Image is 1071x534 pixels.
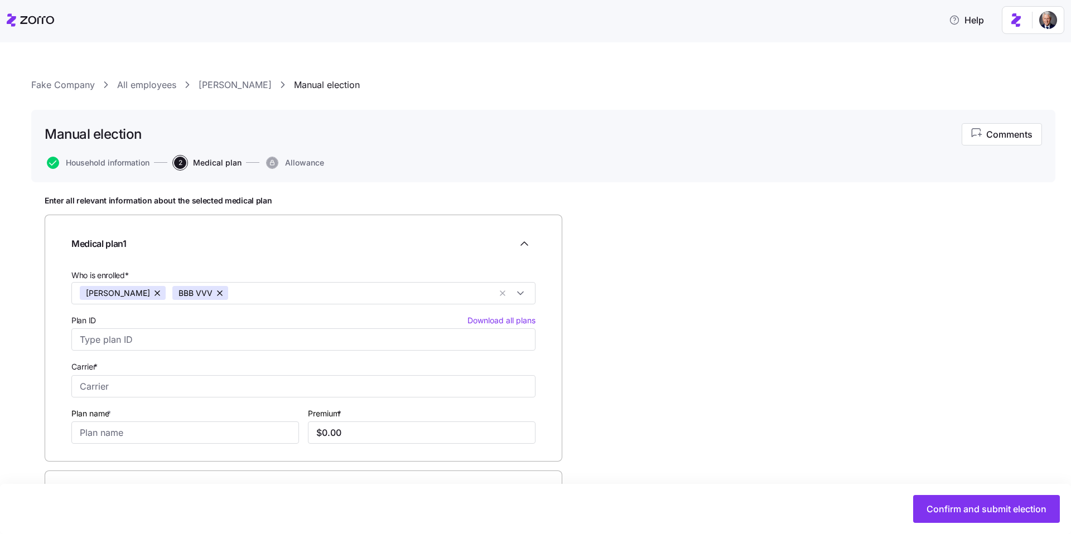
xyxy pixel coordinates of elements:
[949,13,984,27] span: Help
[71,328,535,351] input: Type plan ID
[45,157,149,169] a: Household information
[86,286,150,300] span: [PERSON_NAME]
[178,286,213,300] span: BBB VVV
[294,78,360,92] a: Manual election
[71,237,127,251] span: Medical plan 1
[199,78,272,92] a: [PERSON_NAME]
[285,159,324,167] span: Allowance
[940,9,993,31] button: Help
[45,196,562,206] h1: Enter all relevant information about the selected medical plan
[193,159,242,167] span: Medical plan
[913,495,1060,523] button: Confirm and submit election
[174,157,186,169] span: 2
[308,407,344,420] label: Premium
[47,157,149,169] button: Household information
[467,315,535,326] span: Download all plans
[71,407,113,420] label: Plan name
[266,157,324,169] button: Allowance
[31,78,95,92] a: Fake Company
[174,157,242,169] button: 2Medical plan
[1039,11,1057,29] img: 1dcb4e5d-e04d-4770-96a8-8d8f6ece5bdc-1719926415027.jpeg
[66,159,149,167] span: Household information
[467,315,535,326] button: Plan ID
[71,421,299,444] input: Plan name
[971,128,1033,141] span: Comments
[71,270,129,281] span: Who is enrolled*
[518,237,531,250] svg: Collapse employee form
[71,480,141,494] span: Add another plan
[71,315,96,326] span: Plan ID
[172,157,242,169] a: 2Medical plan
[308,421,535,444] input: $
[71,361,100,373] label: Carrier
[117,78,176,92] a: All employees
[927,502,1046,516] span: Confirm and submit election
[71,375,535,397] input: Carrier
[962,123,1042,145] button: Comments
[45,125,142,143] h1: Manual election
